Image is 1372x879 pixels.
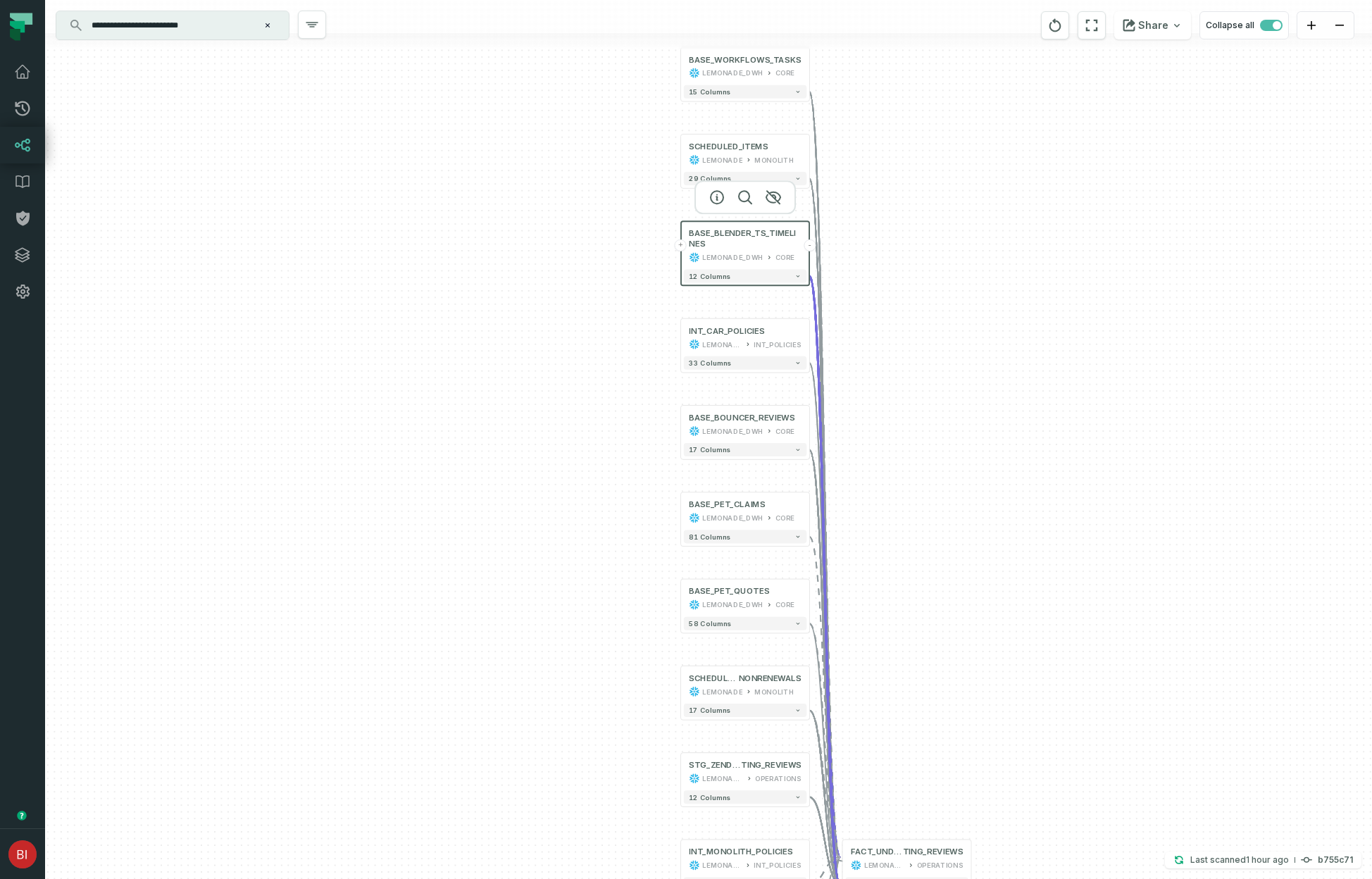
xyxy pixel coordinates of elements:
div: LEMONADE_DWH [702,339,742,349]
img: avatar of ben inbar [8,840,37,868]
div: BASE_BOUNCER_REVIEWS [689,412,794,423]
div: INT_CAR_POLICIES [689,325,764,336]
span: 17 columns [689,706,730,714]
div: CORE [775,425,795,436]
span: 33 columns [689,359,731,367]
div: OPERATIONS [755,773,801,784]
div: OPERATIONS [917,860,963,871]
div: LEMONADE_DWH [702,425,763,436]
div: BASE_PET_QUOTES [689,586,769,597]
span: NONRENEWALS [739,673,802,683]
span: 81 columns [689,532,730,540]
div: MONOLITH [754,686,794,697]
div: LEMONADE_DWH [864,860,905,871]
span: FACT_UNDERWRI [851,847,903,857]
div: LEMONADE_DWH [702,68,763,78]
relative-time: Oct 15, 2025, 2:59 PM EDT [1246,854,1289,865]
button: Clear search query [261,18,275,32]
span: 12 columns [689,793,730,801]
div: BASE_PET_CLAIMS [689,499,765,510]
span: TING_REVIEWS [741,760,801,771]
span: 58 columns [689,619,731,627]
div: INT_MONOLITH_POLICIES [689,847,792,857]
div: CORE [775,252,795,263]
div: STG_ZENDESK_UNDERWRITING_REVIEWS [689,760,801,771]
div: CORE [775,599,795,610]
button: Collapse all [1199,11,1289,39]
div: LEMONADE_DWH [702,252,763,263]
div: SCHEDULED_ITEMS [689,141,768,151]
div: CORE [775,513,795,523]
span: SCHEDULED_ [689,673,738,683]
span: 15 columns [689,88,730,96]
div: MONOLITH [754,154,794,165]
div: CORE [775,68,795,78]
span: 17 columns [689,446,730,454]
div: LEMONADE_DWH [702,860,742,871]
span: TING_REVIEWS [903,847,963,857]
div: INT_POLICIES [754,339,801,349]
span: 29 columns [689,175,731,182]
div: Tooltip anchor [15,809,28,822]
div: LEMONADE [702,686,742,697]
div: LEMONADE_DWH [702,773,743,784]
div: FACT_UNDERWRITING_REVIEWS [851,847,963,857]
div: LEMONADE_DWH [702,513,763,523]
span: STG_ZENDESK_UNDERWRI [689,760,741,771]
p: Last scanned [1190,853,1289,867]
span: BASE_BLENDER_TS_TIMELINES [689,228,801,249]
div: BASE_WORKFLOWS_TASKS [689,54,801,65]
button: zoom out [1326,12,1354,39]
button: + [675,239,687,251]
button: - [804,239,816,251]
button: zoom in [1297,12,1326,39]
button: Last scanned[DATE] 2:59:42 PMb755c71 [1165,852,1361,868]
div: SCHEDULED_NONRENEWALS [689,673,801,683]
button: Share [1114,11,1191,39]
span: 12 columns [689,272,730,280]
div: LEMONADE [702,154,742,165]
h4: b755c71 [1318,856,1353,864]
div: LEMONADE_DWH [702,599,763,610]
div: INT_POLICIES [754,860,801,871]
